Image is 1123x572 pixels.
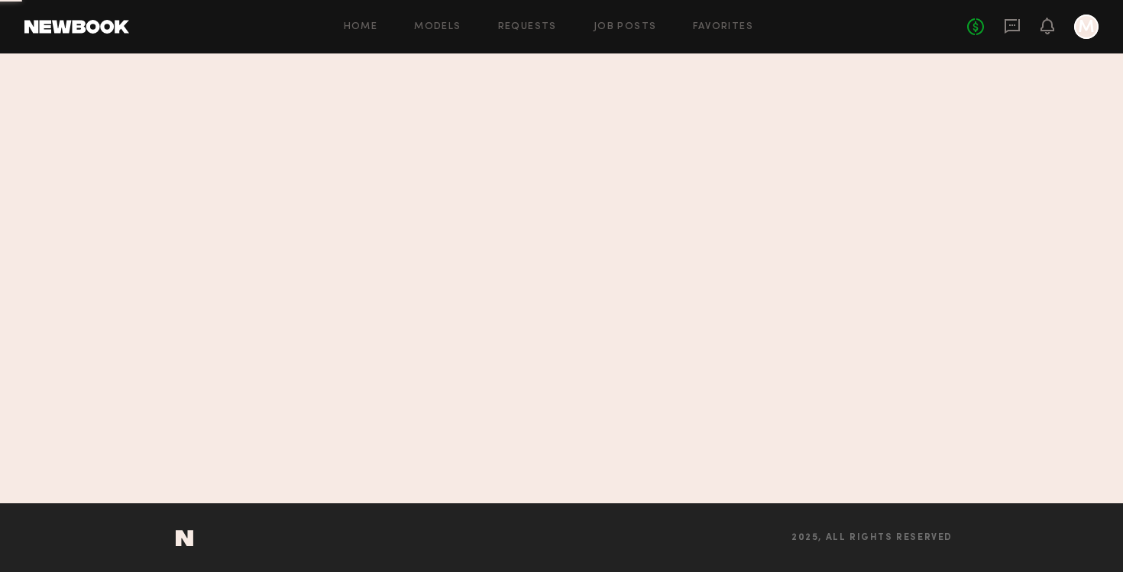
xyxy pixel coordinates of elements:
span: 2025, all rights reserved [791,533,953,543]
a: Job Posts [594,22,657,32]
a: Favorites [693,22,753,32]
a: M [1074,15,1099,39]
a: Models [414,22,461,32]
a: Home [344,22,378,32]
a: Requests [498,22,557,32]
